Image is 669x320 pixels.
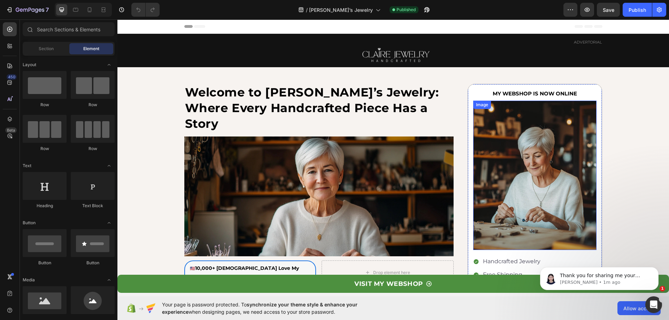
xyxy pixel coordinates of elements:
div: Row [71,102,115,108]
div: Button [23,260,67,266]
img: gempages_574260278791767086-52a27cc4-6a51-4e37-a769-c699d86d3133.png [232,27,320,44]
span: Allow access [623,305,655,312]
span: Toggle open [103,160,115,171]
span: Toggle open [103,59,115,70]
span: Section [39,46,54,52]
span: 1 [660,286,665,291]
span: Your page is password protected. To when designing pages, we need access to your store password. [162,301,385,315]
p: MY WEBSHOP IS NOW ONLINE [356,71,479,78]
iframe: Intercom notifications message [530,252,669,301]
div: Image [357,82,372,88]
button: Publish [623,3,652,17]
button: Save [597,3,620,17]
img: gempages_574260278791767086-29552f06-4ff0-433e-8d87-0201cc992465.webp [356,81,479,231]
span: 🇺🇸 [72,246,78,251]
span: Media [23,277,35,283]
p: 10,000+ [DEMOGRAPHIC_DATA] Love My Craftsmanship [72,244,193,262]
span: Text [23,163,31,169]
div: Row [71,146,115,152]
img: gempages_574260278791767086-e726eea8-9c36-4d8f-aa04-ca91c3010384.webp [67,117,336,236]
span: Published [397,7,416,13]
p: Handcrafted Jewelry [366,239,462,245]
iframe: Design area [117,19,669,296]
div: Button [71,260,115,266]
span: Layout [23,62,36,68]
span: Toggle open [103,274,115,286]
div: Beta [5,127,17,133]
input: Search Sections & Elements [23,22,115,36]
div: Undo/Redo [131,3,160,17]
span: synchronize your theme style & enhance your experience [162,302,357,315]
p: VISIT MY WEBSHOP [237,259,306,270]
div: Row [23,146,67,152]
span: Element [83,46,99,52]
div: Heading [23,203,67,209]
div: Row [23,102,67,108]
strong: Welcome to [PERSON_NAME]’s Jewelry: Where Every Handcrafted Piece Has a Story [68,65,322,111]
iframe: Intercom live chat [645,296,662,313]
span: Button [23,220,36,226]
p: Free Shipping [366,252,462,259]
p: 7 [46,6,49,14]
div: Text Block [71,203,115,209]
span: [PERSON_NAME]’s Jewelry [309,6,373,14]
span: Toggle open [103,217,115,228]
div: Publish [629,6,646,14]
span: Save [603,7,614,13]
span: / [306,6,308,14]
div: 450 [7,74,17,80]
button: Allow access [617,301,661,315]
button: 7 [3,3,52,17]
div: Drop element here [256,250,293,256]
